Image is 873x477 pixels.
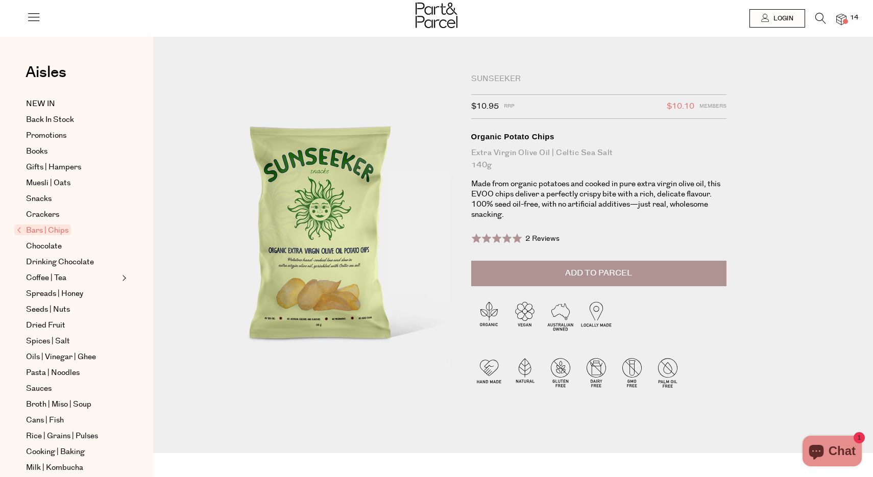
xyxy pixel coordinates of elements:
span: Snacks [26,193,52,205]
a: Back In Stock [26,114,119,126]
a: Login [749,9,805,28]
span: Coffee | Tea [26,272,66,284]
a: 14 [836,14,846,24]
a: Books [26,145,119,158]
span: Milk | Kombucha [26,462,83,474]
div: Sunseeker [471,74,726,84]
a: Spreads | Honey [26,288,119,300]
span: Promotions [26,130,66,142]
a: Snacks [26,193,119,205]
span: Cooking | Baking [26,446,85,458]
div: Extra Virgin Olive Oil | Celtic Sea Salt 140g [471,147,726,171]
a: Bars | Chips [17,224,119,237]
span: Drinking Chocolate [26,256,94,268]
img: Part&Parcel [416,3,457,28]
span: Muesli | Oats [26,177,70,189]
div: Organic Potato Chips [471,132,726,142]
span: Bars | Chips [14,224,71,235]
span: Add to Parcel [565,267,632,279]
span: Members [699,100,726,113]
span: Sauces [26,383,52,395]
span: Chocolate [26,240,62,253]
inbox-online-store-chat: Shopify online store chat [799,436,865,469]
a: Aisles [26,65,66,90]
a: Promotions [26,130,119,142]
span: Books [26,145,47,158]
span: Login [771,14,793,23]
span: Aisles [26,61,66,84]
img: Organic Potato Chips [184,78,456,398]
span: Rice | Grains | Pulses [26,430,98,442]
span: Pasta | Noodles [26,367,80,379]
img: P_P-ICONS-Live_Bec_V11_GMO_Free.svg [614,355,650,390]
a: Drinking Chocolate [26,256,119,268]
img: P_P-ICONS-Live_Bec_V11_Handmade.svg [471,355,507,390]
img: P_P-ICONS-Live_Bec_V11_Gluten_Free.svg [543,355,578,390]
span: Broth | Miso | Soup [26,398,91,411]
img: P_P-ICONS-Live_Bec_V11_Australian_Owned.svg [543,298,578,334]
a: Spices | Salt [26,335,119,347]
a: Cooking | Baking [26,446,119,458]
img: P_P-ICONS-Live_Bec_V11_Dairy_Free.svg [578,355,614,390]
a: Gifts | Hampers [26,161,119,173]
img: P_P-ICONS-Live_Bec_V11_Natural.svg [507,355,543,390]
a: Muesli | Oats [26,177,119,189]
a: Broth | Miso | Soup [26,398,119,411]
span: Oils | Vinegar | Ghee [26,351,96,363]
span: RRP [504,100,515,113]
span: Back In Stock [26,114,74,126]
button: Expand/Collapse Coffee | Tea [119,272,127,284]
span: Crackers [26,209,59,221]
a: Chocolate [26,240,119,253]
p: Made from organic potatoes and cooked in pure extra virgin olive oil, this EVOO chips deliver a p... [471,179,726,220]
a: Pasta | Noodles [26,367,119,379]
span: 2 Reviews [525,234,560,244]
span: Seeds | Nuts [26,304,70,316]
a: Milk | Kombucha [26,462,119,474]
a: Seeds | Nuts [26,304,119,316]
span: 14 [847,13,861,22]
img: P_P-ICONS-Live_Bec_V11_Vegan.svg [507,298,543,334]
span: Spices | Salt [26,335,70,347]
a: Coffee | Tea [26,272,119,284]
img: P_P-ICONS-Live_Bec_V11_Locally_Made_2.svg [578,298,614,334]
span: $10.10 [667,100,694,113]
span: Cans | Fish [26,414,64,426]
span: NEW IN [26,98,55,110]
a: Crackers [26,209,119,221]
a: Oils | Vinegar | Ghee [26,351,119,363]
img: P_P-ICONS-Live_Bec_V11_Palm_Oil_Free.svg [650,355,686,390]
span: Gifts | Hampers [26,161,81,173]
a: NEW IN [26,98,119,110]
a: Sauces [26,383,119,395]
span: Spreads | Honey [26,288,83,300]
button: Add to Parcel [471,261,726,286]
span: Dried Fruit [26,319,65,332]
a: Dried Fruit [26,319,119,332]
a: Rice | Grains | Pulses [26,430,119,442]
span: $10.95 [471,100,499,113]
a: Cans | Fish [26,414,119,426]
img: P_P-ICONS-Live_Bec_V11_Organic.svg [471,298,507,334]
